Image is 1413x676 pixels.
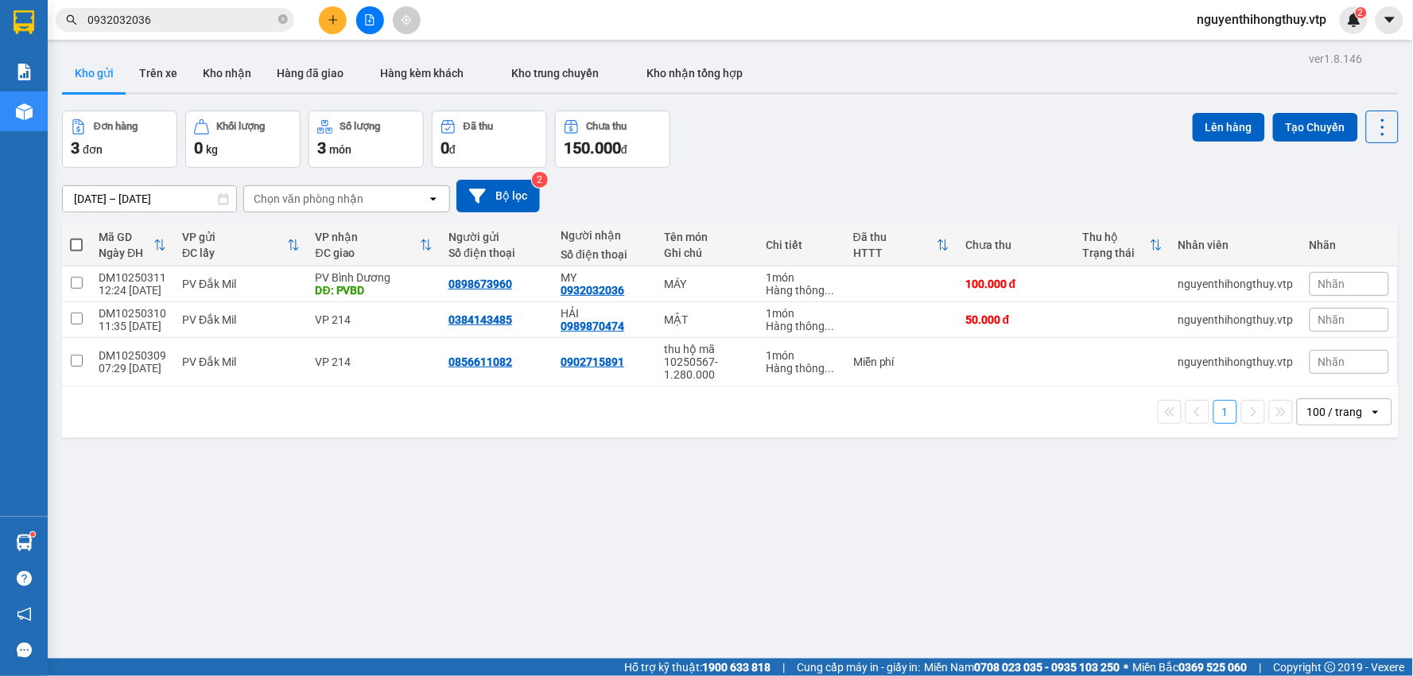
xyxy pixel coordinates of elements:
div: ver 1.8.146 [1310,50,1363,68]
span: 2 [1358,7,1364,18]
div: Thu hộ [1083,231,1150,243]
span: món [329,143,351,156]
div: Mã GD [99,231,153,243]
span: aim [401,14,412,25]
th: Toggle SortBy [308,224,441,266]
div: MY [561,271,648,284]
div: Đã thu [464,121,493,132]
strong: BIÊN NHẬN GỬI HÀNG HOÁ [55,95,184,107]
div: 0898673960 [448,278,512,290]
div: 1 món [766,307,837,320]
div: 50.000 đ [965,313,1067,326]
div: thu hộ mã 10250567-1.280.000 [664,343,750,381]
span: ... [825,320,834,332]
div: Trạng thái [1083,247,1150,259]
span: Kho nhận tổng hợp [647,67,743,80]
div: HẢI [561,307,648,320]
span: file-add [364,14,375,25]
button: Kho nhận [190,54,264,92]
div: 0384143485 [448,313,512,326]
div: Chưa thu [587,121,627,132]
span: 07:29:03 [DATE] [151,72,224,84]
span: đ [449,143,456,156]
span: ⚪️ [1124,664,1129,670]
div: Số lượng [340,121,381,132]
div: 07:29 [DATE] [99,362,166,375]
span: | [1260,659,1262,676]
div: 1 món [766,271,837,284]
span: | [782,659,785,676]
span: Hàng kèm khách [380,67,464,80]
div: DĐ: PVBD [316,284,433,297]
div: 12:24 [DATE] [99,284,166,297]
img: logo [16,36,37,76]
div: PV Bình Dương [316,271,433,284]
span: close-circle [278,14,288,24]
span: Nơi gửi: [16,111,33,134]
div: Hàng thông thường [766,362,837,375]
div: Nhân viên [1178,239,1294,251]
div: 0902715891 [561,355,624,368]
button: Đơn hàng3đơn [62,111,177,168]
button: Hàng đã giao [264,54,356,92]
span: question-circle [17,571,32,586]
button: Số lượng3món [309,111,424,168]
span: 3 [71,138,80,157]
div: Số điện thoại [561,248,648,261]
span: Nơi nhận: [122,111,147,134]
div: HTTT [853,247,937,259]
th: Toggle SortBy [845,224,957,266]
span: đ [621,143,627,156]
div: DM10250311 [99,271,166,284]
div: 100 / trang [1307,404,1363,420]
span: Miền Bắc [1133,659,1248,676]
input: Tìm tên, số ĐT hoặc mã đơn [87,11,275,29]
div: Người nhận [561,229,648,242]
div: Ngày ĐH [99,247,153,259]
span: search [66,14,77,25]
sup: 2 [1356,7,1367,18]
span: plus [328,14,339,25]
img: logo-vxr [14,10,34,34]
span: 3 [317,138,326,157]
button: plus [319,6,347,34]
div: VP 214 [316,313,433,326]
div: 11:35 [DATE] [99,320,166,332]
span: ... [825,362,834,375]
input: Select a date range. [63,186,236,212]
sup: 2 [532,172,548,188]
svg: open [1369,406,1382,418]
div: Tên món [664,231,750,243]
div: nguyenthihongthuy.vtp [1178,355,1294,368]
div: Số điện thoại [448,247,545,259]
div: DM10250309 [99,349,166,362]
div: ĐC giao [316,247,421,259]
div: Chọn văn phòng nhận [254,191,363,207]
img: icon-new-feature [1347,13,1361,27]
button: aim [393,6,421,34]
button: Bộ lọc [456,180,540,212]
div: Đã thu [853,231,937,243]
div: Khối lượng [217,121,266,132]
div: Chưa thu [965,239,1067,251]
div: Miễn phí [853,355,949,368]
span: copyright [1325,662,1336,673]
div: VP 214 [316,355,433,368]
div: Nhãn [1310,239,1389,251]
div: ĐC lấy [182,247,287,259]
strong: CÔNG TY TNHH [GEOGRAPHIC_DATA] 214 QL13 - P.26 - Q.BÌNH THẠNH - TP HCM 1900888606 [41,25,129,85]
div: 100.000 đ [965,278,1067,290]
span: Nhãn [1318,278,1345,290]
img: warehouse-icon [16,534,33,551]
div: 0856611082 [448,355,512,368]
span: ... [825,284,834,297]
button: Lên hàng [1193,113,1265,142]
strong: 1900 633 818 [702,661,771,674]
sup: 1 [30,532,35,537]
button: Trên xe [126,54,190,92]
div: VP nhận [316,231,421,243]
button: file-add [356,6,384,34]
button: Chưa thu150.000đ [555,111,670,168]
span: Miền Nam [925,659,1120,676]
span: Hỗ trợ kỹ thuật: [624,659,771,676]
